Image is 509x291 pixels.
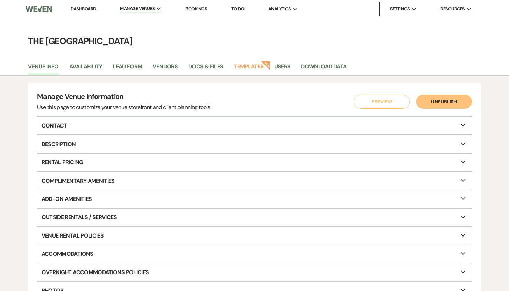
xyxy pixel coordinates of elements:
[37,209,472,226] p: Outside Rentals / Services
[26,2,52,16] img: Weven Logo
[354,95,410,109] button: Preview
[440,6,465,13] span: Resources
[37,154,472,171] p: Rental Pricing
[69,62,102,75] a: Availability
[37,172,472,189] p: Complimentary Amenities
[390,6,410,13] span: Settings
[301,62,346,75] a: Download Data
[113,62,142,75] a: Lead Form
[416,95,472,109] button: Unpublish
[37,227,472,244] p: Venue Rental Policies
[352,95,408,109] a: Preview
[37,117,472,134] p: Contact
[185,6,207,12] a: Bookings
[231,6,244,12] a: To Do
[71,6,96,12] a: Dashboard
[274,62,291,75] a: Users
[28,62,59,75] a: Venue Info
[37,190,472,208] p: Add-On Amenities
[37,135,472,153] p: Description
[37,92,211,103] h4: Manage Venue Information
[234,62,263,75] a: Templates
[120,5,155,12] span: Manage Venues
[268,6,291,13] span: Analytics
[37,103,211,111] div: Use this page to customize your venue storefront and client planning tools.
[188,62,223,75] a: Docs & Files
[261,60,271,70] strong: New
[37,263,472,281] p: Overnight Accommodations Policies
[3,35,507,47] h4: The [GEOGRAPHIC_DATA]
[37,245,472,263] p: Accommodations
[153,62,178,75] a: Vendors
